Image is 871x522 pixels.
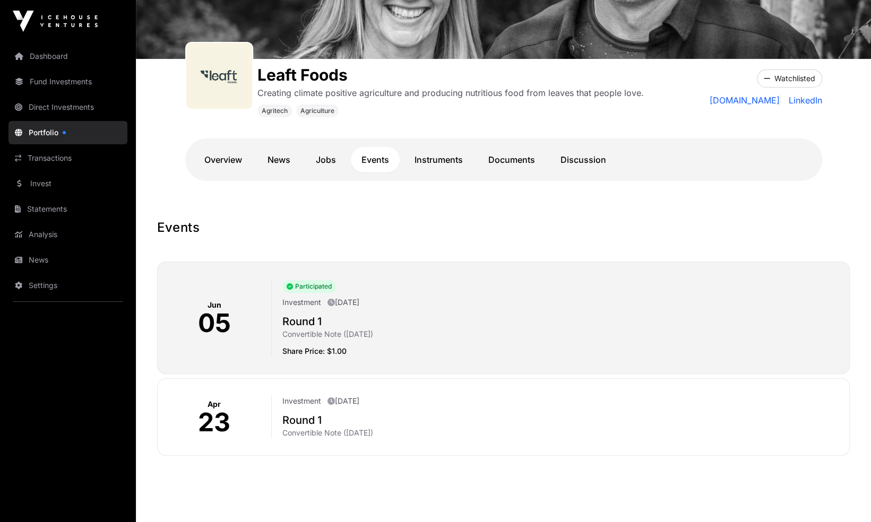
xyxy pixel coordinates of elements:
[757,69,822,88] button: Watchlisted
[710,94,780,107] a: [DOMAIN_NAME]
[8,121,127,144] a: Portfolio
[784,94,822,107] a: LinkedIn
[208,399,221,410] p: Apr
[257,65,644,84] h1: Leaft Foods
[305,147,347,172] a: Jobs
[404,147,473,172] a: Instruments
[191,47,248,105] img: leaft_foods_logo.jpeg
[327,297,359,308] p: [DATE]
[478,147,546,172] a: Documents
[282,329,841,340] p: Convertible Note ([DATE])
[257,147,301,172] a: News
[327,396,359,406] p: [DATE]
[282,297,321,308] p: Investment
[8,223,127,246] a: Analysis
[282,428,841,438] p: Convertible Note ([DATE])
[198,410,230,435] p: 23
[262,107,288,115] span: Agritech
[282,314,841,329] h2: Round 1
[8,172,127,195] a: Invest
[194,147,253,172] a: Overview
[550,147,617,172] a: Discussion
[282,413,841,428] h2: Round 1
[8,70,127,93] a: Fund Investments
[8,248,127,272] a: News
[300,107,334,115] span: Agriculture
[282,346,841,356] p: Share Price: $1.00
[8,45,127,68] a: Dashboard
[8,95,127,119] a: Direct Investments
[208,300,221,310] p: Jun
[282,280,336,293] span: Participated
[282,396,321,406] p: Investment
[257,86,644,99] p: Creating climate positive agriculture and producing nutritious food from leaves that people love.
[198,310,231,336] p: 05
[8,197,127,221] a: Statements
[13,11,98,32] img: Icehouse Ventures Logo
[818,471,871,522] iframe: Chat Widget
[157,219,850,236] h1: Events
[351,147,400,172] a: Events
[8,274,127,297] a: Settings
[194,147,814,172] nav: Tabs
[8,146,127,170] a: Transactions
